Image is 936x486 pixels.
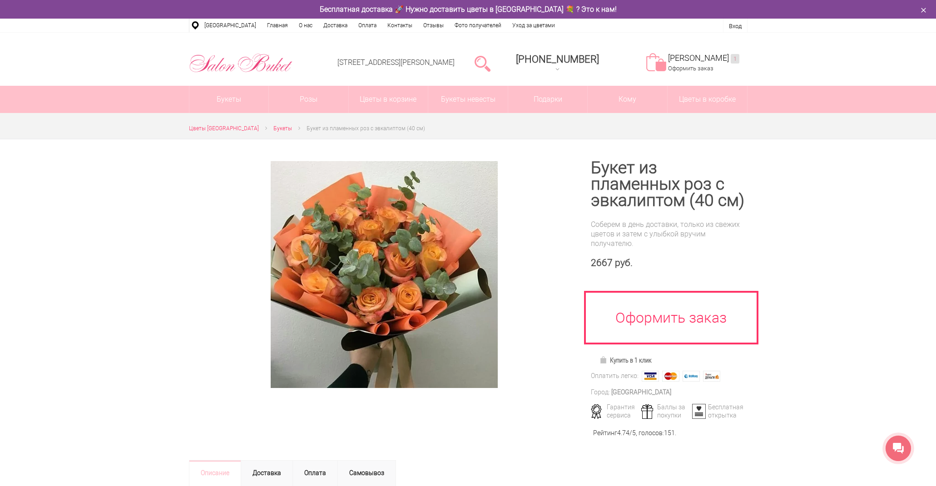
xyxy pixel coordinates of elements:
[189,124,259,133] a: Цветы [GEOGRAPHIC_DATA]
[664,429,675,437] span: 151
[449,19,507,32] a: Фото получателей
[689,403,741,419] div: Бесплатная открытка
[591,371,639,381] div: Оплатить легко:
[662,371,679,382] img: MasterCard
[668,53,739,64] a: [PERSON_NAME]1
[516,54,599,65] span: [PHONE_NUMBER]
[703,371,720,382] img: Яндекс Деньги
[617,429,629,437] span: 4.74
[418,19,449,32] a: Отзывы
[584,291,758,344] a: Оформить заказ
[507,19,560,32] a: Уход за цветами
[591,388,610,397] div: Город:
[428,86,508,113] a: Букеты невесты
[189,51,293,75] img: Цветы Нижний Новгород
[593,428,676,438] div: Рейтинг /5, голосов: .
[189,86,269,113] a: Букеты
[611,388,671,397] div: [GEOGRAPHIC_DATA]
[353,19,382,32] a: Оплата
[510,50,604,76] a: [PHONE_NUMBER]
[262,19,293,32] a: Главная
[591,257,748,269] div: 2667 руб.
[591,160,748,209] h1: Букет из пламенных роз с эвкалиптом (40 см)
[668,86,747,113] a: Цветы в коробке
[349,86,428,113] a: Цветы в корзине
[200,161,569,388] a: Увеличить
[588,86,667,113] span: Кому
[271,161,498,388] img: Букет из пламенных роз с эвкалиптом (40 см)
[182,5,754,14] div: Бесплатная доставка 🚀 Нужно доставить цветы в [GEOGRAPHIC_DATA] 💐 ? Это к нам!
[668,65,713,72] a: Оформить заказ
[729,23,742,29] a: Вход
[599,356,610,363] img: Купить в 1 клик
[382,19,418,32] a: Контакты
[189,125,259,132] span: Цветы [GEOGRAPHIC_DATA]
[307,125,425,132] span: Букет из пламенных роз с эвкалиптом (40 см)
[318,19,353,32] a: Доставка
[508,86,588,113] a: Подарки
[588,403,640,419] div: Гарантия сервиса
[638,403,690,419] div: Баллы за покупки
[591,220,748,248] div: Соберем в день доставки, только из свежих цветов и затем с улыбкой вручим получателю.
[273,125,292,132] span: Букеты
[337,58,455,67] a: [STREET_ADDRESS][PERSON_NAME]
[269,86,348,113] a: Розы
[642,371,659,382] img: Visa
[293,19,318,32] a: О нас
[731,54,739,64] ins: 1
[595,354,656,367] a: Купить в 1 клик
[273,124,292,133] a: Букеты
[683,371,700,382] img: Webmoney
[199,19,262,32] a: [GEOGRAPHIC_DATA]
